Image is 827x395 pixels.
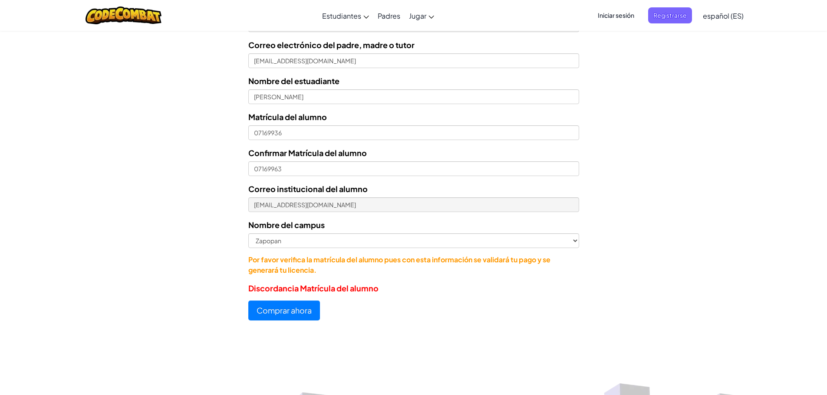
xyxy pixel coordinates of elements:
label: Nombre del campus [248,219,325,231]
label: Nombre del estuadiante [248,75,339,87]
p: Discordancia Matrícula del alumno [248,282,579,294]
a: Jugar [405,4,438,27]
span: Estudiantes [322,11,361,20]
p: Por favor verifica la matrícula del alumno pues con esta información se validará tu pago y se gen... [248,255,579,275]
a: Padres [373,4,405,27]
a: Estudiantes [318,4,373,27]
button: Iniciar sesión [593,7,639,23]
span: Jugar [409,11,426,20]
label: Correo institucional del alumno [248,183,368,195]
label: Matrícula del alumno [248,111,327,123]
button: Registrarse [648,7,692,23]
label: Confirmar Matrícula del alumno [248,147,367,159]
a: español (ES) [699,4,748,27]
img: CodeCombat logo [86,7,161,24]
span: español (ES) [703,11,744,20]
label: Correo electrónico del padre, madre o tutor [248,39,415,51]
button: Comprar ahora [248,300,320,320]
